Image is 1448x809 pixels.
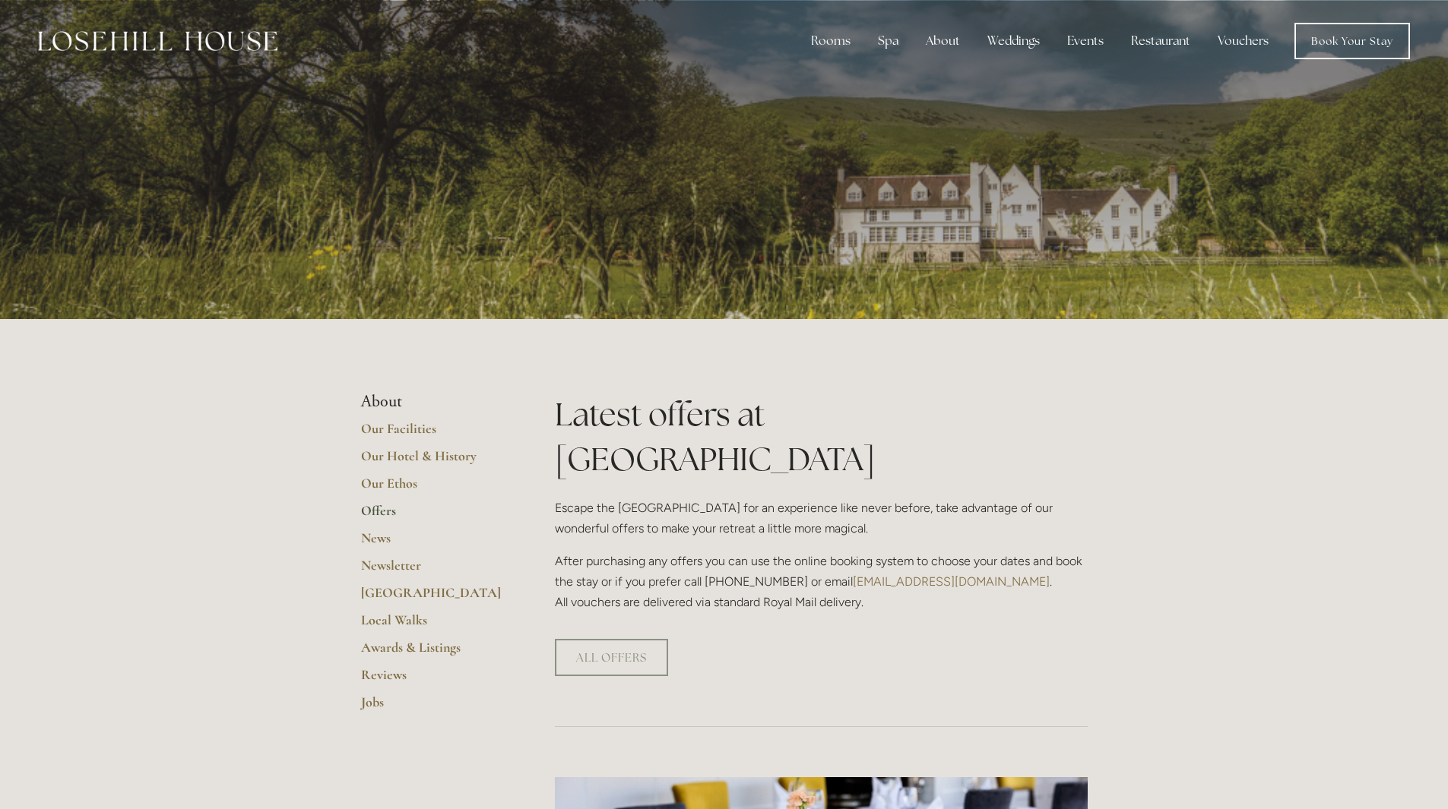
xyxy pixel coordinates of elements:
[361,666,506,694] a: Reviews
[914,26,972,56] div: About
[361,639,506,666] a: Awards & Listings
[1206,26,1281,56] a: Vouchers
[361,557,506,584] a: Newsletter
[361,584,506,611] a: [GEOGRAPHIC_DATA]
[975,26,1052,56] div: Weddings
[38,31,277,51] img: Losehill House
[866,26,911,56] div: Spa
[361,502,506,529] a: Offers
[361,475,506,502] a: Our Ethos
[555,639,668,676] a: ALL OFFERS
[361,611,506,639] a: Local Walks
[361,529,506,557] a: News
[1294,23,1410,59] a: Book Your Stay
[853,574,1050,589] a: [EMAIL_ADDRESS][DOMAIN_NAME]
[1055,26,1116,56] div: Events
[555,498,1088,539] p: Escape the [GEOGRAPHIC_DATA] for an experience like never before, take advantage of our wonderful...
[555,392,1088,482] h1: Latest offers at [GEOGRAPHIC_DATA]
[361,420,506,447] a: Our Facilities
[799,26,863,56] div: Rooms
[555,551,1088,613] p: After purchasing any offers you can use the online booking system to choose your dates and book t...
[361,694,506,721] a: Jobs
[1119,26,1202,56] div: Restaurant
[361,447,506,475] a: Our Hotel & History
[361,392,506,412] li: About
